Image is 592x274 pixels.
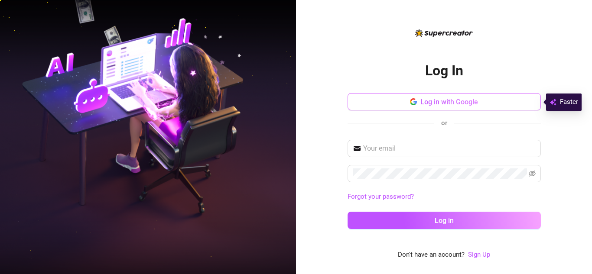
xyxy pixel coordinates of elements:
[441,119,447,127] span: or
[348,193,414,200] a: Forgot your password?
[415,29,473,37] img: logo-BBDzfeDw.svg
[363,143,536,154] input: Your email
[420,98,478,106] span: Log in with Google
[550,97,556,107] img: svg%3e
[435,216,454,225] span: Log in
[348,212,541,229] button: Log in
[468,251,490,258] a: Sign Up
[560,97,578,107] span: Faster
[348,93,541,110] button: Log in with Google
[468,250,490,260] a: Sign Up
[398,250,465,260] span: Don't have an account?
[348,192,541,202] a: Forgot your password?
[425,62,463,80] h2: Log In
[529,170,536,177] span: eye-invisible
